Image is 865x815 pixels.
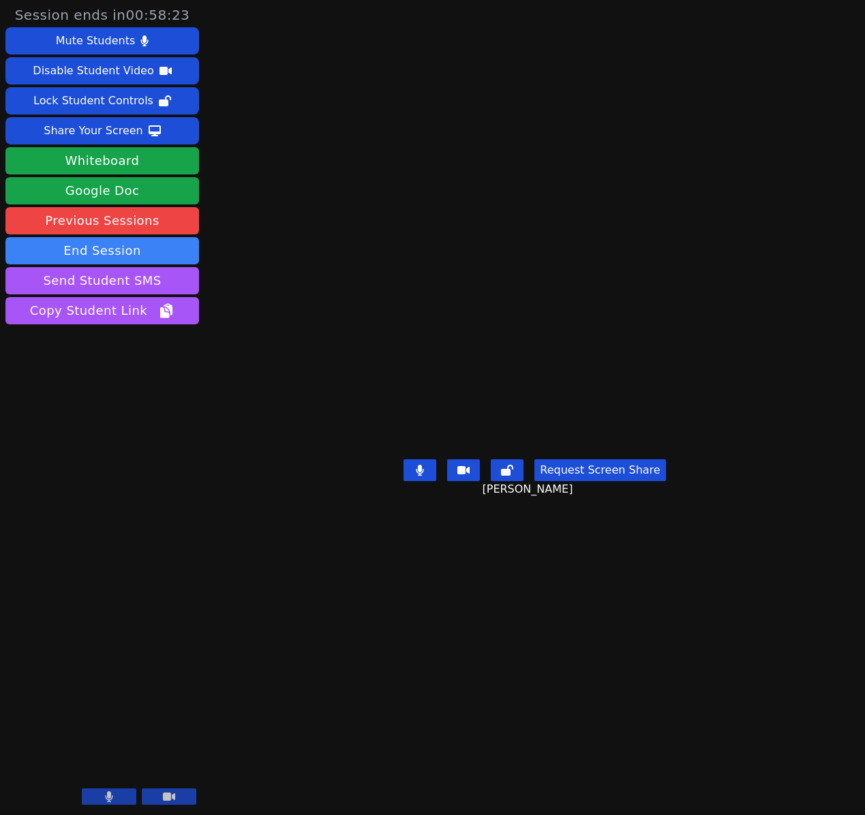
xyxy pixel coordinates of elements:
button: Copy Student Link [5,297,199,324]
button: Request Screen Share [534,459,665,481]
div: Mute Students [56,30,135,52]
span: Copy Student Link [30,301,174,320]
a: Previous Sessions [5,207,199,234]
time: 00:58:23 [126,7,190,23]
button: Mute Students [5,27,199,55]
span: Session ends in [15,5,190,25]
button: Whiteboard [5,147,199,174]
a: Google Doc [5,177,199,204]
button: Send Student SMS [5,267,199,294]
button: Share Your Screen [5,117,199,144]
div: Disable Student Video [33,60,153,82]
div: Share Your Screen [44,120,143,142]
button: Disable Student Video [5,57,199,84]
div: Lock Student Controls [33,90,153,112]
button: Lock Student Controls [5,87,199,114]
span: [PERSON_NAME] [482,481,576,497]
button: End Session [5,237,199,264]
